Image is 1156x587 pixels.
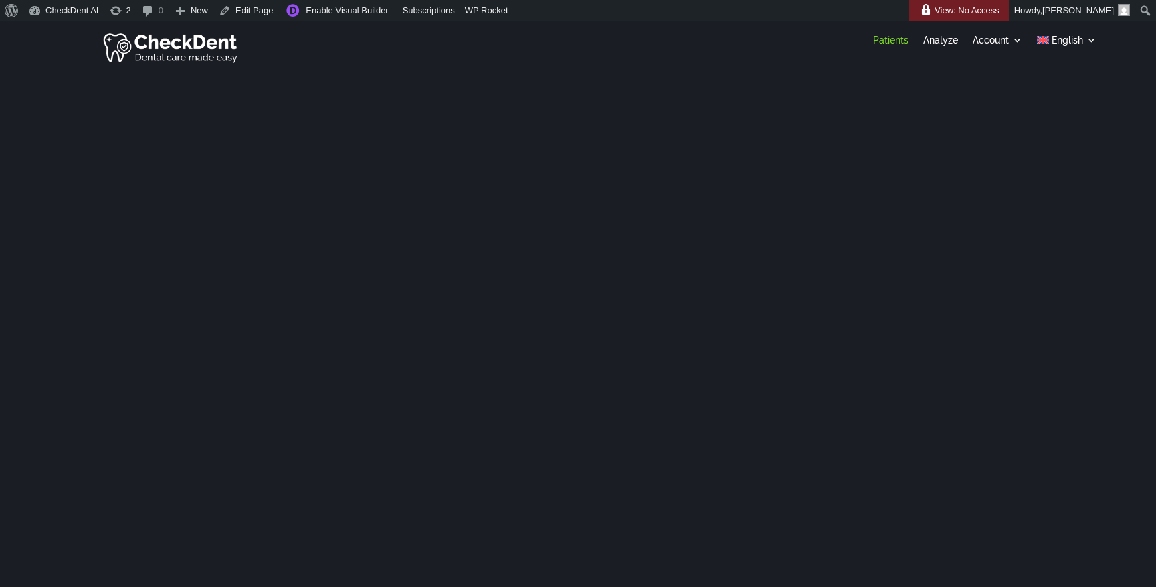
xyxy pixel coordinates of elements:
img: Arnav Saha [1118,4,1130,16]
img: Checkdent Logo [103,30,240,64]
a: Account [973,35,1022,50]
a: Patients [873,35,908,50]
a: Analyze [923,35,958,50]
span: [PERSON_NAME] [1042,5,1114,15]
a: English [1037,35,1096,50]
span: English [1052,35,1083,45]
